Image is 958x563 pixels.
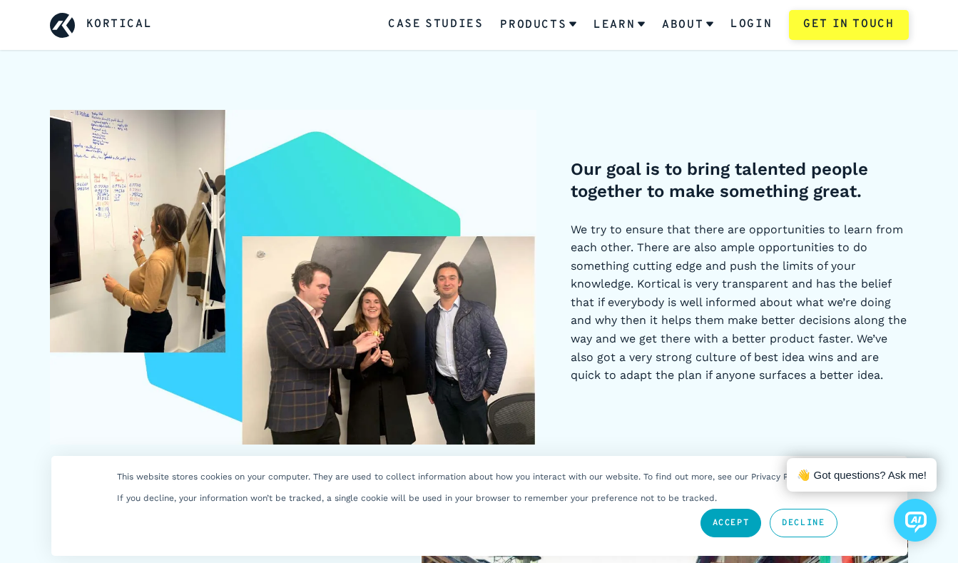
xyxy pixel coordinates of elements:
p: This website stores cookies on your computer. They are used to collect information about how you ... [117,472,809,482]
p: We try to ensure that there are opportunities to learn from each other. There are also ample oppo... [571,220,909,385]
a: Get in touch [789,10,908,40]
a: Kortical [86,16,153,34]
p: If you decline, your information won’t be tracked, a single cookie will be used in your browser t... [117,493,717,503]
a: Accept [700,509,762,537]
a: About [662,6,713,44]
img: Our goal is to bring talented people together to make something great. [50,110,536,445]
h4: Our goal is to bring talented people together to make something great. [571,158,909,203]
a: Case Studies [388,16,483,34]
a: Products [500,6,576,44]
a: Decline [770,509,837,537]
a: Login [730,16,772,34]
a: Learn [593,6,645,44]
